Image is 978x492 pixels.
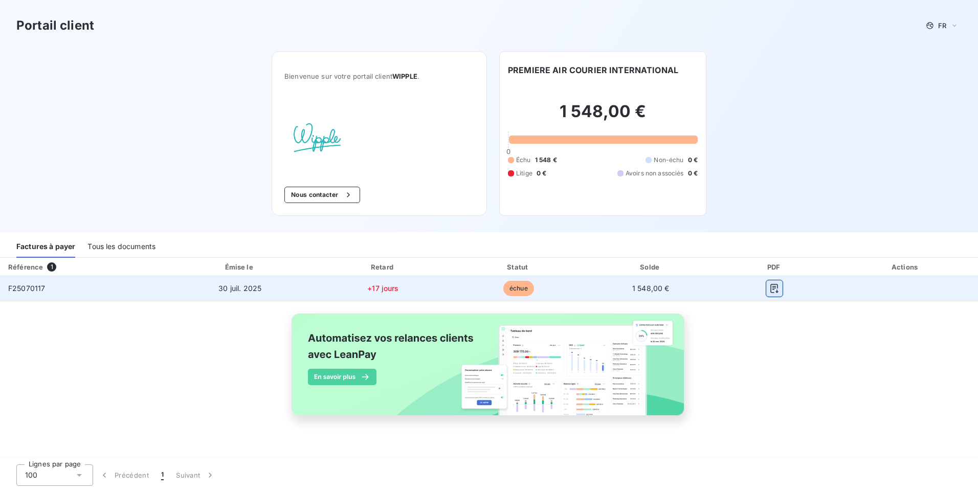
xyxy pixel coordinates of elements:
span: Litige [516,169,532,178]
span: Avoirs non associés [626,169,684,178]
div: PDF [718,262,831,272]
span: F25070117 [8,284,45,293]
button: Nous contacter [284,187,360,203]
div: Référence [8,263,43,271]
div: Factures à payer [16,236,75,258]
span: 0 [506,147,510,155]
div: Tous les documents [87,236,155,258]
img: Company logo [284,105,350,170]
span: échue [503,281,534,296]
span: 1 548,00 € [632,284,670,293]
span: WIPPLE [392,72,417,80]
h6: PREMIERE AIR COURIER INTERNATIONAL [508,64,678,76]
span: 0 € [688,155,698,165]
span: 1 [161,470,164,480]
span: 30 juil. 2025 [218,284,261,293]
button: Suivant [170,464,221,486]
div: Solde [588,262,714,272]
span: 0 € [688,169,698,178]
span: Non-échu [654,155,683,165]
span: 1 548 € [535,155,557,165]
span: 1 [47,262,56,272]
img: banner [282,307,696,433]
h3: Portail client [16,16,94,35]
button: Précédent [93,464,155,486]
div: Émise le [167,262,313,272]
span: FR [938,21,946,30]
h2: 1 548,00 € [508,101,698,132]
div: Retard [317,262,450,272]
div: Actions [835,262,976,272]
span: 0 € [537,169,546,178]
span: Échu [516,155,531,165]
button: 1 [155,464,170,486]
span: +17 jours [367,284,398,293]
span: 100 [25,470,37,480]
div: Statut [454,262,584,272]
span: Bienvenue sur votre portail client . [284,72,474,80]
